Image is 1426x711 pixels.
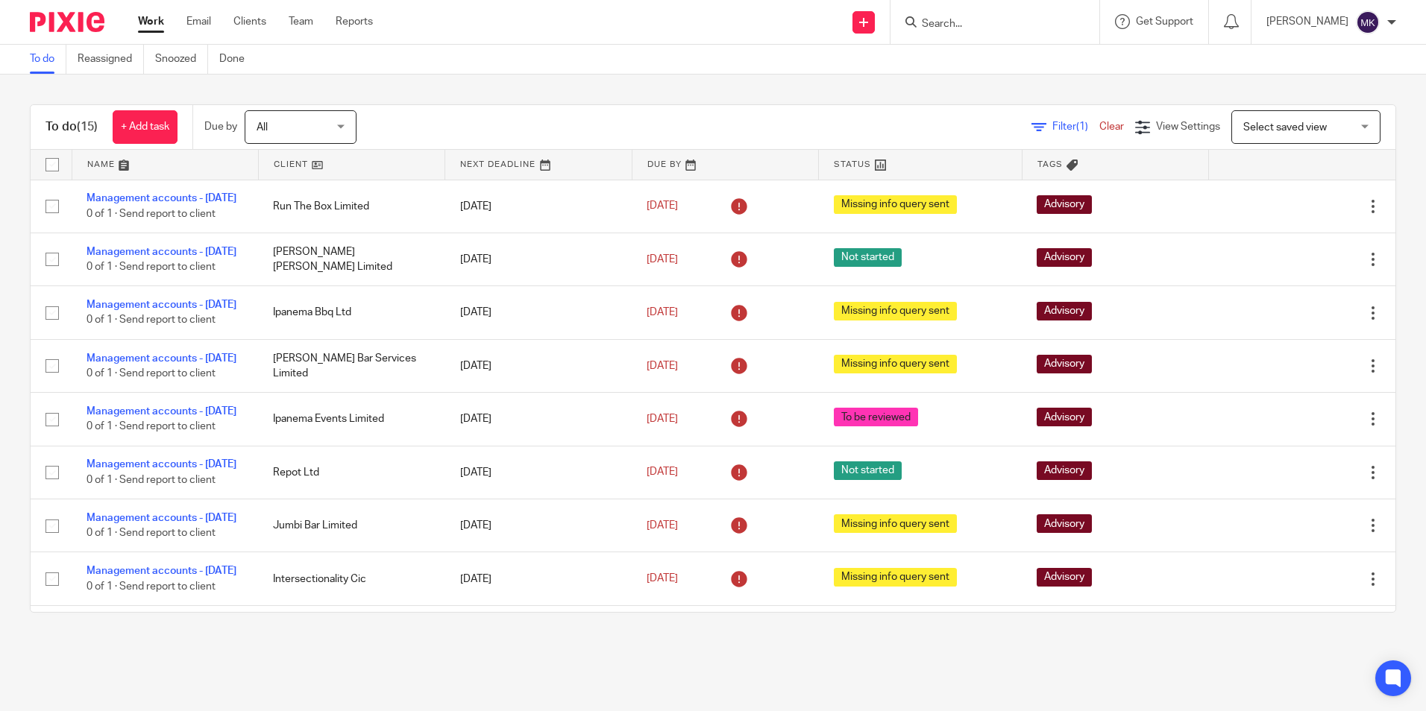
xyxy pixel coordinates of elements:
[258,180,445,233] td: Run The Box Limited
[1037,302,1092,320] span: Advisory
[834,461,902,480] span: Not started
[1356,10,1380,34] img: svg%3E
[45,119,98,135] h1: To do
[445,552,632,605] td: [DATE]
[87,247,236,257] a: Management accounts - [DATE]
[1037,160,1063,168] span: Tags
[87,193,236,203] a: Management accounts - [DATE]
[1136,16,1193,27] span: Get Support
[113,110,178,144] a: + Add task
[445,339,632,392] td: [DATE]
[1037,195,1092,214] span: Advisory
[445,446,632,499] td: [DATE]
[1156,121,1220,132] span: View Settings
[647,307,678,317] span: [DATE]
[1243,122,1327,133] span: Select saved view
[1076,121,1088,132] span: (1)
[233,14,266,29] a: Clients
[647,201,678,212] span: [DATE]
[87,566,236,576] a: Management accounts - [DATE]
[336,14,373,29] a: Reports
[834,248,902,267] span: Not started
[1037,408,1092,426] span: Advisory
[219,45,256,74] a: Done
[78,45,144,74] a: Reassigned
[258,446,445,499] td: Repot Ltd
[87,513,236,523] a: Management accounts - [DATE]
[834,514,957,533] span: Missing info query sent
[204,119,237,134] p: Due by
[1266,14,1348,29] p: [PERSON_NAME]
[647,361,678,371] span: [DATE]
[834,195,957,214] span: Missing info query sent
[87,581,216,592] span: 0 of 1 · Send report to client
[1037,514,1092,533] span: Advisory
[258,499,445,552] td: Jumbi Bar Limited
[1052,121,1099,132] span: Filter
[186,14,211,29] a: Email
[87,406,236,417] a: Management accounts - [DATE]
[258,339,445,392] td: [PERSON_NAME] Bar Services Limited
[30,45,66,74] a: To do
[258,552,445,605] td: Intersectionality Cic
[87,209,216,219] span: 0 of 1 · Send report to client
[87,300,236,310] a: Management accounts - [DATE]
[258,286,445,339] td: Ipanema Bbq Ltd
[647,520,678,531] span: [DATE]
[258,393,445,446] td: Ipanema Events Limited
[834,355,957,373] span: Missing info query sent
[155,45,208,74] a: Snoozed
[87,315,216,326] span: 0 of 1 · Send report to client
[1037,355,1092,373] span: Advisory
[647,467,678,478] span: [DATE]
[258,233,445,285] td: [PERSON_NAME] [PERSON_NAME] Limited
[138,14,164,29] a: Work
[77,121,98,133] span: (15)
[1037,568,1092,587] span: Advisory
[445,233,632,285] td: [DATE]
[87,262,216,272] span: 0 of 1 · Send report to client
[289,14,313,29] a: Team
[647,573,678,584] span: [DATE]
[87,459,236,470] a: Management accounts - [DATE]
[1037,248,1092,267] span: Advisory
[834,302,957,320] span: Missing info query sent
[647,254,678,265] span: [DATE]
[87,353,236,364] a: Management accounts - [DATE]
[1037,461,1092,480] span: Advisory
[87,528,216,538] span: 0 of 1 · Send report to client
[30,12,104,32] img: Pixie
[445,393,632,446] td: [DATE]
[834,408,918,426] span: To be reviewed
[647,414,678,424] span: [DATE]
[258,605,445,658] td: Going Green Assist Limited
[87,475,216,485] span: 0 of 1 · Send report to client
[87,368,216,379] span: 0 of 1 · Send report to client
[1099,121,1124,132] a: Clear
[445,180,632,233] td: [DATE]
[834,568,957,587] span: Missing info query sent
[445,605,632,658] td: [DATE]
[445,286,632,339] td: [DATE]
[257,122,268,133] span: All
[445,499,632,552] td: [DATE]
[87,422,216,432] span: 0 of 1 · Send report to client
[920,18,1055,31] input: Search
